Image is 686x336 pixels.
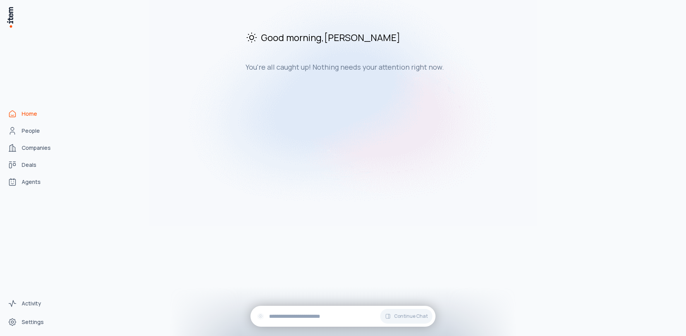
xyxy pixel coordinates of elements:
button: Continue Chat [380,309,432,324]
span: Settings [22,318,44,326]
span: Continue Chat [394,313,428,319]
a: Home [5,106,63,122]
h2: Good morning , [PERSON_NAME] [245,31,506,44]
span: Deals [22,161,36,169]
span: Agents [22,178,41,186]
span: Home [22,110,37,118]
a: Deals [5,157,63,173]
div: Continue Chat [250,306,436,327]
span: Activity [22,300,41,307]
img: Item Brain Logo [6,6,14,28]
span: People [22,127,40,135]
a: People [5,123,63,139]
a: Companies [5,140,63,156]
a: Settings [5,314,63,330]
h3: You're all caught up! Nothing needs your attention right now. [245,62,506,72]
a: Agents [5,174,63,190]
a: Activity [5,296,63,311]
span: Companies [22,144,51,152]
